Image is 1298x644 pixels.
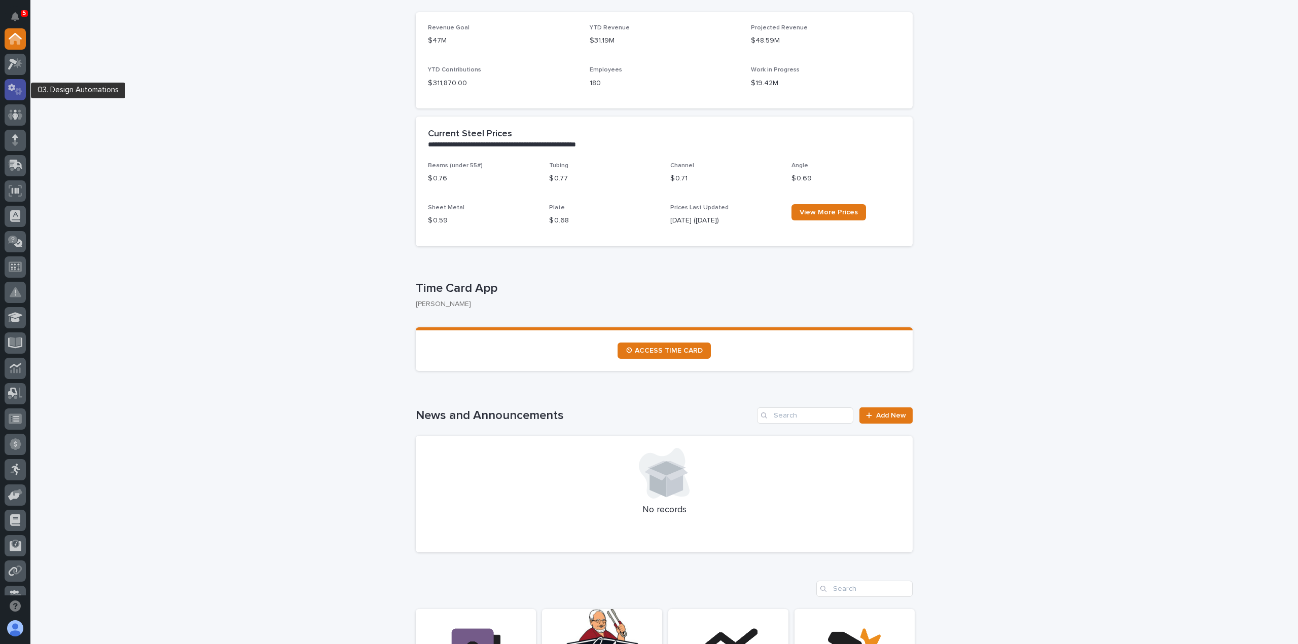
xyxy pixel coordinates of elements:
a: Powered byPylon [71,187,123,195]
span: Onboarding Call [74,128,129,138]
span: Help Docs [20,128,55,138]
span: View More Prices [800,209,858,216]
p: How can we help? [10,56,185,72]
div: We're offline, we will be back soon! [34,167,142,175]
p: 180 [590,78,739,89]
span: YTD Revenue [590,25,630,31]
span: Channel [670,163,694,169]
span: Revenue Goal [428,25,470,31]
p: $48.59M [751,35,900,46]
p: $ 0.76 [428,173,537,184]
button: Start new chat [172,160,185,172]
input: Search [757,407,853,424]
a: 🔗Onboarding Call [59,124,133,142]
span: Work in Progress [751,67,800,73]
p: Welcome 👋 [10,40,185,56]
span: Pylon [101,187,123,195]
p: $31.19M [590,35,739,46]
p: $ 0.68 [549,215,658,226]
span: Sheet Metal [428,205,464,211]
span: Angle [791,163,808,169]
p: $ 0.77 [549,173,658,184]
p: $47M [428,35,578,46]
span: Beams (under 55#) [428,163,483,169]
span: Plate [549,205,565,211]
h1: News and Announcements [416,408,753,423]
a: ⏲ ACCESS TIME CARD [618,343,711,359]
button: users-avatar [5,618,26,639]
p: 5 [22,10,26,17]
span: Employees [590,67,622,73]
div: 📖 [10,129,18,137]
span: ⏲ ACCESS TIME CARD [626,347,703,354]
img: 1736555164131-43832dd5-751b-4058-ba23-39d91318e5a0 [10,157,28,175]
h2: Current Steel Prices [428,129,512,140]
span: Add New [876,412,906,419]
p: [PERSON_NAME] [416,300,905,309]
p: $ 311,870.00 [428,78,578,89]
p: [DATE] ([DATE]) [670,215,779,226]
button: Open support chat [5,595,26,617]
a: View More Prices [791,204,866,220]
div: Notifications5 [13,12,26,28]
a: Add New [859,407,913,424]
p: No records [428,505,900,516]
button: Notifications [5,6,26,27]
div: 🔗 [63,129,71,137]
p: $ 0.69 [791,173,900,184]
span: Tubing [549,163,568,169]
span: Prices Last Updated [670,205,729,211]
p: $ 0.59 [428,215,537,226]
span: YTD Contributions [428,67,481,73]
a: 📖Help Docs [6,124,59,142]
span: Projected Revenue [751,25,808,31]
img: Stacker [10,10,30,30]
p: Time Card App [416,281,909,296]
p: $ 0.71 [670,173,779,184]
p: $19.42M [751,78,900,89]
div: Start new chat [34,157,166,167]
input: Search [816,581,913,597]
